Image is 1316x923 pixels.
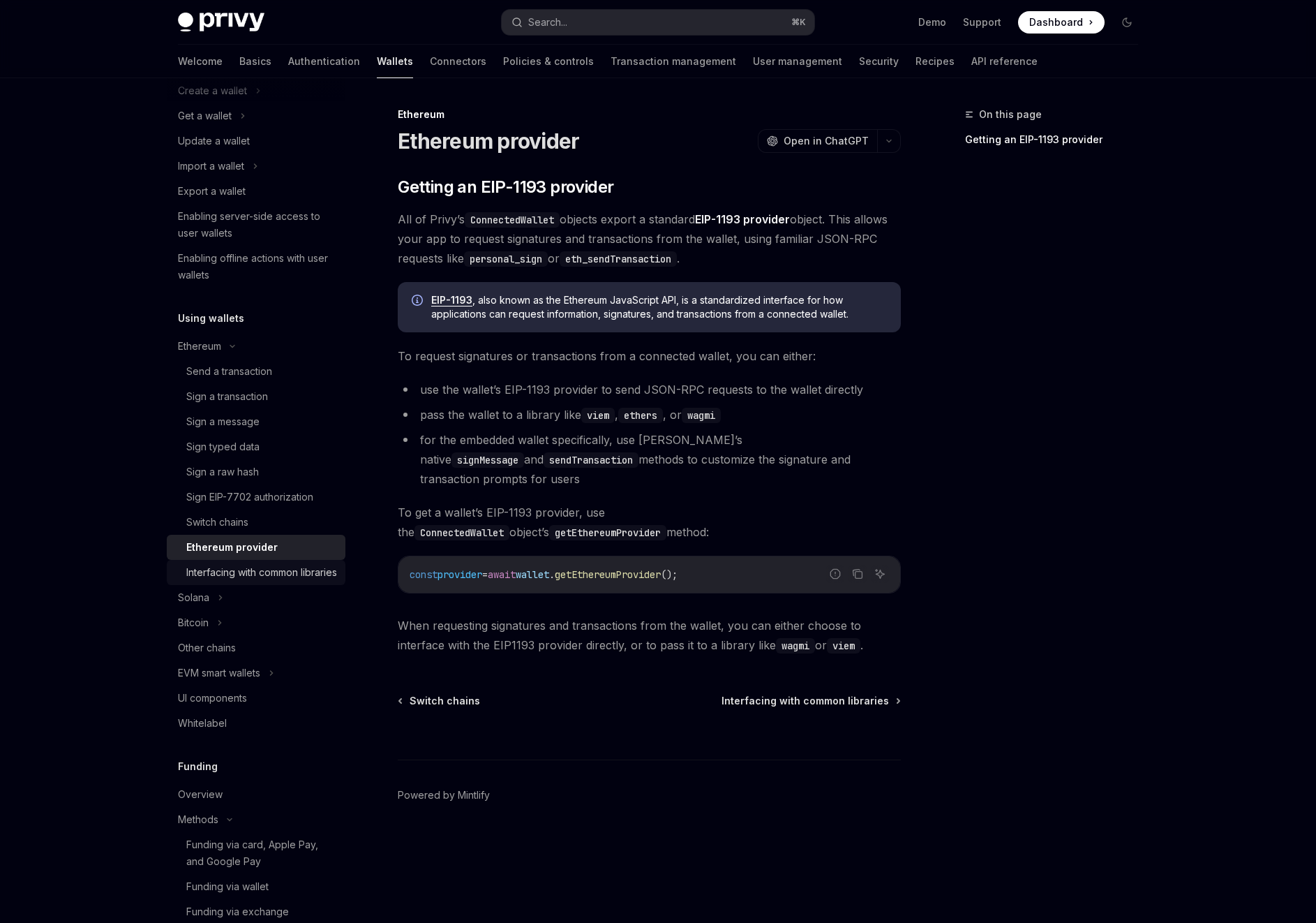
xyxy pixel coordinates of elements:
span: On this page [979,106,1042,123]
div: Bitcoin [178,614,209,631]
div: Ethereum [398,108,901,121]
a: Sign typed data [167,434,345,459]
button: Ask AI [871,565,889,583]
code: getEthereumProvider [549,525,666,540]
div: Import a wallet [178,158,244,175]
a: Wallets [377,45,413,78]
span: To get a wallet’s EIP-1193 provider, use the object’s method: [398,503,901,542]
span: ⌘ K [791,17,806,28]
a: Dashboard [1018,11,1105,34]
li: for the embedded wallet specifically, use [PERSON_NAME]’s native and methods to customize the sig... [398,430,901,489]
a: EIP-1193 [431,294,472,307]
button: Copy the contents from the code block [848,565,867,583]
a: Ethereum provider [167,535,345,560]
span: = [482,568,488,581]
code: personal_sign [464,251,548,267]
span: . [549,568,555,581]
button: Toggle dark mode [1116,11,1138,34]
div: Funding via wallet [186,878,269,895]
div: Update a wallet [178,133,250,149]
div: Sign a transaction [186,388,268,405]
a: User management [753,45,842,78]
li: pass the wallet to a library like , , or [398,405,901,424]
a: Recipes [915,45,955,78]
div: Search... [528,14,567,31]
h5: Funding [178,758,218,775]
div: Methods [178,811,218,828]
button: EVM smart wallets [167,660,345,686]
button: Search...⌘K [502,10,814,35]
span: Open in ChatGPT [784,134,869,148]
a: Funding via wallet [167,874,345,899]
div: Export a wallet [178,183,246,200]
a: Transaction management [611,45,736,78]
div: Ethereum provider [186,539,278,556]
div: Funding via card, Apple Pay, and Google Pay [186,836,337,870]
span: await [488,568,516,581]
div: EVM smart wallets [178,665,260,681]
code: ConnectedWallet [414,525,509,540]
button: Open in ChatGPT [758,129,877,153]
a: UI components [167,686,345,711]
span: To request signatures or transactions from a connected wallet, you can either: [398,346,901,366]
code: eth_sendTransaction [560,251,677,267]
span: (); [661,568,678,581]
code: signMessage [451,452,524,468]
span: Dashboard [1029,15,1083,29]
div: Sign a raw hash [186,464,259,480]
svg: Info [412,295,426,309]
a: Switch chains [167,510,345,535]
a: Support [963,15,1001,29]
div: Interfacing with common libraries [186,564,337,581]
a: Switch chains [399,694,480,708]
span: When requesting signatures and transactions from the wallet, you can either choose to interface w... [398,616,901,655]
a: Security [859,45,899,78]
a: Overview [167,782,345,807]
a: Enabling server-side access to user wallets [167,204,345,246]
button: Methods [167,807,345,832]
button: Import a wallet [167,154,345,179]
div: Sign EIP-7702 authorization [186,489,313,505]
div: Enabling server-side access to user wallets [178,208,337,242]
a: Powered by Mintlify [398,788,490,802]
a: Update a wallet [167,128,345,154]
a: Send a transaction [167,359,345,384]
a: Interfacing with common libraries [721,694,899,708]
div: Overview [178,786,223,803]
div: Enabling offline actions with user wallets [178,250,337,283]
a: Getting an EIP-1193 provider [965,128,1149,151]
div: Send a transaction [186,363,272,380]
button: Report incorrect code [826,565,844,583]
a: Authentication [288,45,360,78]
span: Getting an EIP-1193 provider [398,176,613,198]
a: Funding via card, Apple Pay, and Google Pay [167,832,345,874]
code: wagmi [776,638,815,654]
a: Interfacing with common libraries [167,560,345,585]
a: Whitelabel [167,711,345,736]
span: All of Privy’s objects export a standard object. This allows your app to request signatures and t... [398,209,901,268]
h1: Ethereum provider [398,128,579,154]
span: getEthereumProvider [555,568,661,581]
a: Enabling offline actions with user wallets [167,246,345,288]
a: Export a wallet [167,179,345,204]
a: Basics [239,45,271,78]
div: Sign typed data [186,438,260,455]
code: viem [581,408,615,423]
div: UI components [178,690,247,707]
img: dark logo [178,13,264,32]
button: Get a wallet [167,103,345,128]
div: Whitelabel [178,715,227,732]
a: Other chains [167,635,345,660]
a: Welcome [178,45,223,78]
div: Funding via exchange [186,903,289,920]
button: Bitcoin [167,610,345,635]
a: Demo [918,15,946,29]
div: Sign a message [186,413,260,430]
div: Ethereum [178,338,221,355]
a: Sign EIP-7702 authorization [167,485,345,510]
code: ethers [618,408,663,423]
span: Switch chains [410,694,480,708]
span: , also known as the Ethereum JavaScript API, is a standardized interface for how applications can... [431,293,887,321]
div: Switch chains [186,514,248,531]
span: wallet [516,568,549,581]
